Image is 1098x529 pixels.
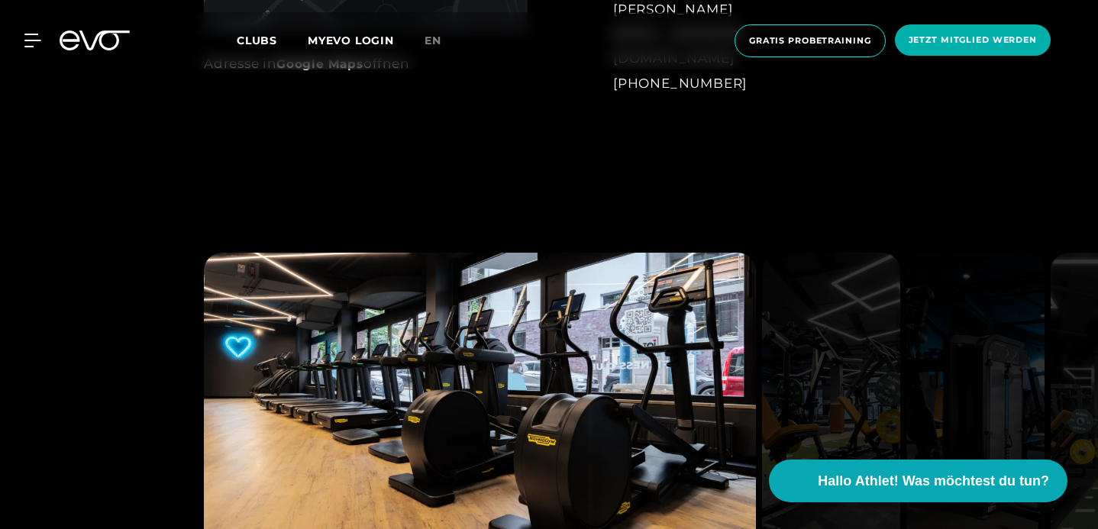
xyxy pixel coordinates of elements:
[730,24,890,57] a: Gratis Probetraining
[308,34,394,47] a: MYEVO LOGIN
[425,34,441,47] span: en
[818,471,1049,492] span: Hallo Athlet! Was möchtest du tun?
[425,32,460,50] a: en
[769,460,1067,502] button: Hallo Athlet! Was möchtest du tun?
[237,33,308,47] a: Clubs
[749,34,871,47] span: Gratis Probetraining
[237,34,277,47] span: Clubs
[909,34,1037,47] span: Jetzt Mitglied werden
[890,24,1055,57] a: Jetzt Mitglied werden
